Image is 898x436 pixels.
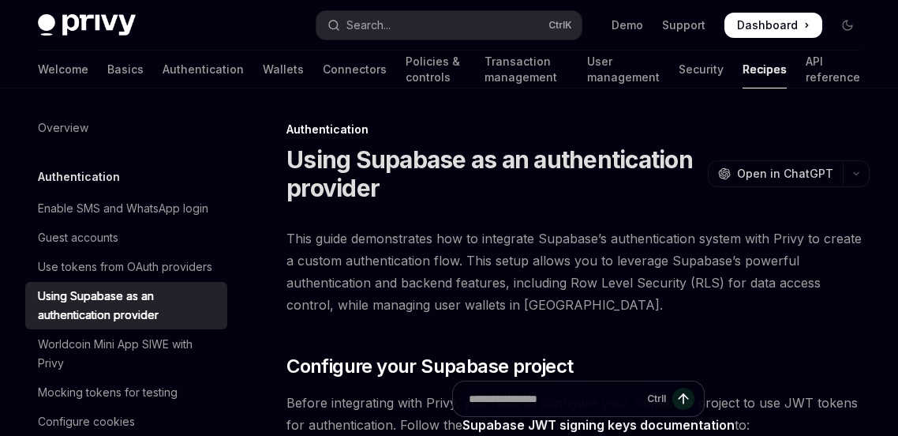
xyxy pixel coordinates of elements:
a: Demo [612,17,643,33]
button: Send message [672,388,694,410]
a: Security [679,51,724,88]
button: Open search [316,11,582,39]
span: Ctrl K [548,19,572,32]
a: API reference [806,51,860,88]
span: Dashboard [737,17,798,33]
img: dark logo [38,14,136,36]
input: Ask a question... [469,381,641,416]
h1: Using Supabase as an authentication provider [286,145,702,202]
a: Overview [25,114,227,142]
span: Configure your Supabase project [286,354,573,379]
a: Using Supabase as an authentication provider [25,282,227,329]
a: Guest accounts [25,224,227,252]
a: Authentication [163,51,244,88]
h5: Authentication [38,167,120,186]
div: Configure cookies [38,412,135,431]
a: Wallets [263,51,304,88]
a: Mocking tokens for testing [25,378,227,407]
a: Use tokens from OAuth providers [25,253,227,281]
a: Basics [107,51,144,88]
a: Dashboard [724,13,822,38]
a: Welcome [38,51,88,88]
div: Guest accounts [38,228,118,247]
span: Open in ChatGPT [737,166,833,182]
a: Configure cookies [25,408,227,436]
button: Toggle dark mode [835,13,860,38]
a: Transaction management [485,51,568,88]
a: Connectors [323,51,387,88]
div: Enable SMS and WhatsApp login [38,199,208,218]
a: Recipes [743,51,787,88]
a: Worldcoin Mini App SIWE with Privy [25,330,227,378]
a: Enable SMS and WhatsApp login [25,194,227,223]
div: Worldcoin Mini App SIWE with Privy [38,335,218,373]
button: Open in ChatGPT [708,160,843,187]
div: Overview [38,118,88,137]
div: Authentication [286,122,870,137]
div: Mocking tokens for testing [38,383,178,402]
a: Support [662,17,705,33]
div: Using Supabase as an authentication provider [38,287,218,325]
div: Use tokens from OAuth providers [38,257,212,276]
a: Policies & controls [406,51,466,88]
a: User management [587,51,660,88]
div: Search... [346,16,391,35]
span: This guide demonstrates how to integrate Supabase’s authentication system with Privy to create a ... [286,227,870,316]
